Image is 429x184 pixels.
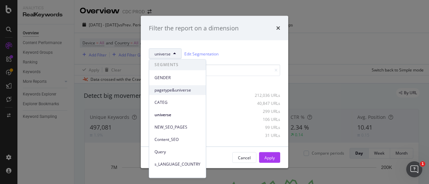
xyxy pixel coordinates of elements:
iframe: Intercom live chat [406,161,422,177]
div: Filter the report on a dimension [149,24,239,32]
button: universe [149,48,182,59]
span: SEGMENTS [149,59,206,70]
input: Search [149,64,280,76]
div: Apply [264,155,275,160]
div: 299 URLs [247,108,280,114]
span: e-commerce [155,174,200,180]
span: universe [155,112,200,118]
div: 99 URLs [247,124,280,130]
span: pagetype&universe [155,87,200,93]
span: Content_SEO [155,137,200,143]
a: Edit Segmentation [184,50,219,57]
div: Select all data available [149,81,280,87]
span: CATEG [155,100,200,106]
div: 40,847 URLs [247,100,280,106]
button: Cancel [232,152,256,163]
span: universe [155,51,171,56]
span: GENDER [155,75,200,81]
span: NEW_SEO_PAGES [155,124,200,130]
div: Cancel [238,155,251,160]
span: 1 [420,161,425,167]
button: Apply [259,152,280,163]
div: 31 URLs [247,132,280,138]
span: Query [155,149,200,155]
span: s_LANGUAGE_COUNTRY [155,161,200,167]
div: modal [141,16,288,168]
div: times [276,24,280,32]
div: 106 URLs [247,116,280,122]
div: 212,036 URLs [247,92,280,98]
